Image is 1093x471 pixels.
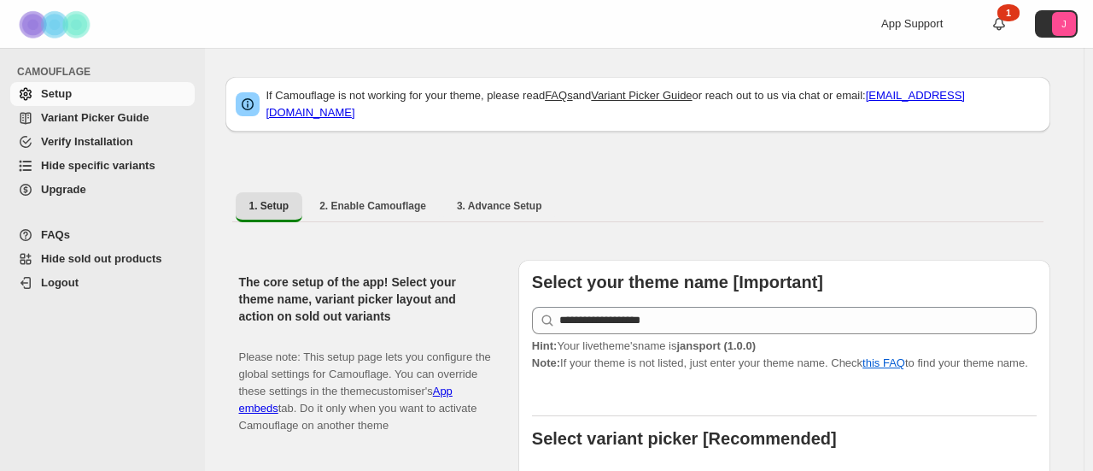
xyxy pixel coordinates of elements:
span: Avatar with initials J [1052,12,1076,36]
a: Hide sold out products [10,247,195,271]
a: Setup [10,82,195,106]
span: 2. Enable Camouflage [319,199,426,213]
div: 1 [997,4,1020,21]
span: CAMOUFLAGE [17,65,196,79]
a: Variant Picker Guide [591,89,692,102]
a: FAQs [10,223,195,247]
h2: The core setup of the app! Select your theme name, variant picker layout and action on sold out v... [239,274,491,325]
span: Logout [41,276,79,289]
span: Hide sold out products [41,252,162,265]
a: this FAQ [862,356,905,369]
span: Upgrade [41,183,86,196]
a: Hide specific variants [10,154,195,178]
b: Select your theme name [Important] [532,273,823,291]
p: Please note: This setup page lets you configure the global settings for Camouflage. You can overr... [239,332,491,434]
text: J [1061,19,1067,29]
span: Verify Installation [41,135,133,148]
span: Hide specific variants [41,159,155,172]
span: Variant Picker Guide [41,111,149,124]
a: Logout [10,271,195,295]
span: Setup [41,87,72,100]
span: 1. Setup [249,199,289,213]
strong: Note: [532,356,560,369]
img: Camouflage [14,1,99,48]
span: 3. Advance Setup [457,199,542,213]
button: Avatar with initials J [1035,10,1078,38]
p: If Camouflage is not working for your theme, please read and or reach out to us via chat or email: [266,87,1040,121]
span: FAQs [41,228,70,241]
strong: Hint: [532,339,558,352]
a: Variant Picker Guide [10,106,195,130]
span: Your live theme's name is [532,339,756,352]
span: App Support [881,17,943,30]
a: Verify Installation [10,130,195,154]
p: If your theme is not listed, just enter your theme name. Check to find your theme name. [532,338,1037,372]
strong: jansport (1.0.0) [676,339,756,352]
a: 1 [991,15,1008,32]
b: Select variant picker [Recommended] [532,429,837,448]
a: FAQs [545,89,573,102]
a: Upgrade [10,178,195,202]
